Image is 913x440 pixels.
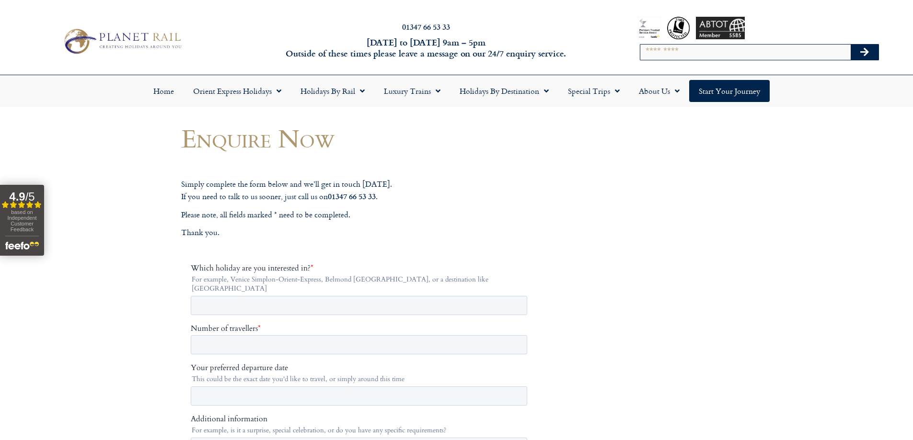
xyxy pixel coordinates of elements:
a: Luxury Trains [374,80,450,102]
img: Planet Rail Train Holidays Logo [59,26,185,56]
a: Special Trips [558,80,629,102]
a: About Us [629,80,689,102]
p: Simply complete the form below and we’ll get in touch [DATE]. If you need to talk to us sooner, j... [181,178,541,203]
button: Search [851,45,878,60]
nav: Menu [5,80,908,102]
a: Orient Express Holidays [184,80,291,102]
strong: 01347 66 53 33 [328,191,376,202]
p: Thank you. [181,226,541,239]
h6: [DATE] to [DATE] 9am – 5pm Outside of these times please leave a message on our 24/7 enquiry serv... [246,37,606,59]
a: Holidays by Rail [291,80,374,102]
a: 01347 66 53 33 [402,21,450,32]
input: By email [2,348,9,354]
p: Please note, all fields marked * need to be completed. [181,209,541,221]
a: Holidays by Destination [450,80,558,102]
a: Start your Journey [689,80,770,102]
span: By email [11,347,40,357]
input: By telephone [2,361,9,367]
span: Your last name [170,214,219,225]
h1: Enquire Now [181,124,541,152]
a: Home [144,80,184,102]
span: By telephone [11,359,54,370]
